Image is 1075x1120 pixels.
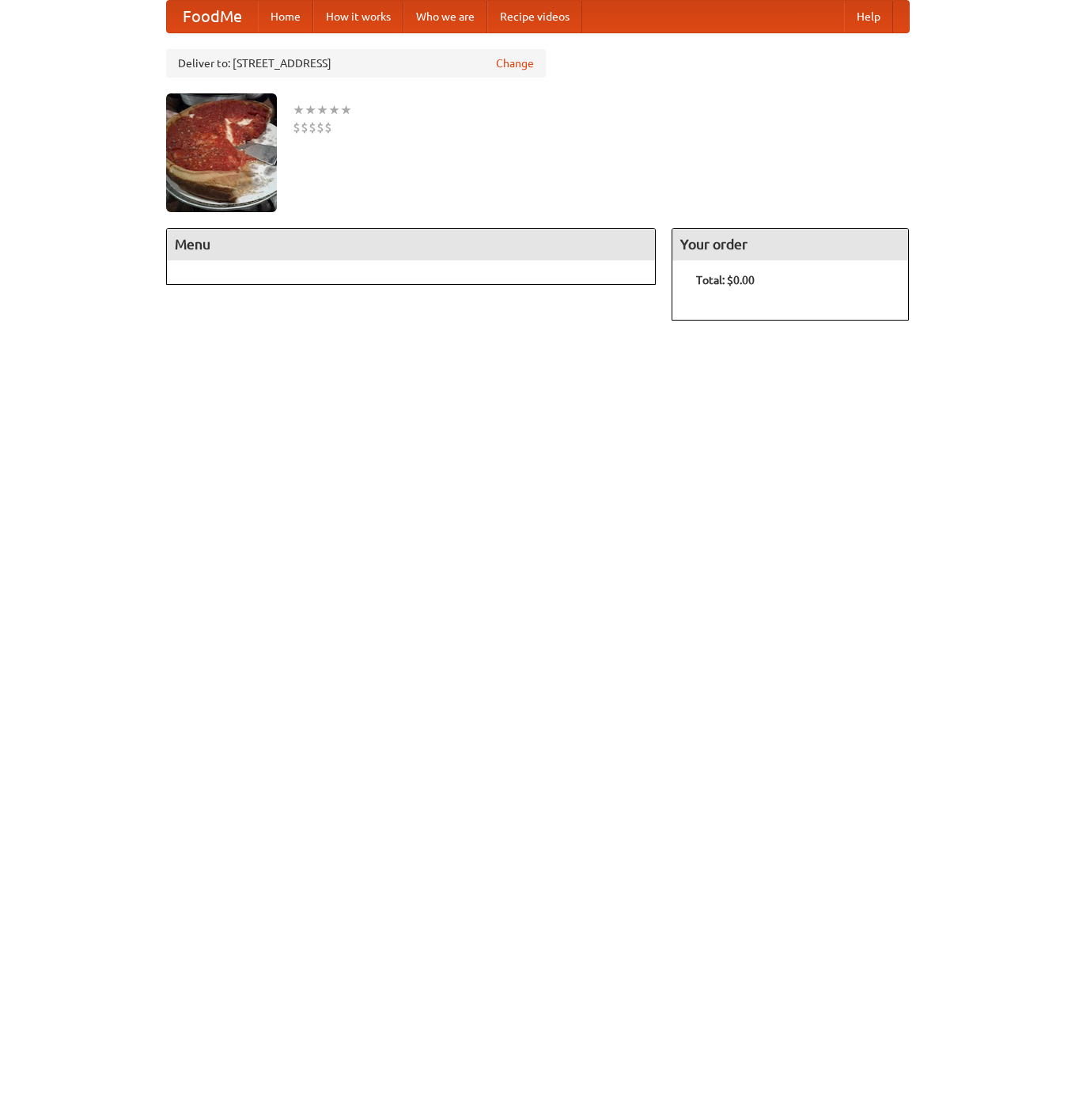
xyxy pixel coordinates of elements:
li: $ [324,119,332,136]
h4: Your order [672,229,908,260]
a: FoodMe [167,1,258,32]
li: ★ [305,101,316,119]
li: $ [308,119,316,136]
li: $ [301,119,308,136]
a: Change [496,55,534,71]
a: Who we are [403,1,487,32]
li: $ [293,119,301,136]
li: $ [316,119,324,136]
a: Recipe videos [487,1,582,32]
a: Help [844,1,893,32]
img: angular.jpg [166,93,277,212]
b: Total: $0.00 [696,274,755,287]
li: ★ [328,101,340,119]
div: Deliver to: [STREET_ADDRESS] [166,49,546,78]
h4: Menu [167,229,656,260]
a: How it works [313,1,403,32]
a: Home [258,1,313,32]
li: ★ [340,101,352,119]
li: ★ [293,101,305,119]
li: ★ [316,101,328,119]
